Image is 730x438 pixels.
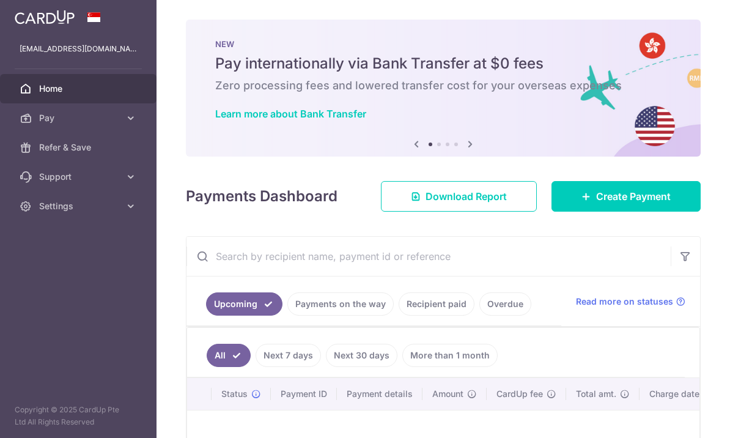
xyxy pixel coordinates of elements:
[496,388,543,400] span: CardUp fee
[39,141,120,154] span: Refer & Save
[20,43,137,55] p: [EMAIL_ADDRESS][DOMAIN_NAME]
[426,189,507,204] span: Download Report
[39,200,120,212] span: Settings
[551,181,701,212] a: Create Payment
[186,185,337,207] h4: Payments Dashboard
[326,344,397,367] a: Next 30 days
[402,344,498,367] a: More than 1 month
[215,54,671,73] h5: Pay internationally via Bank Transfer at $0 fees
[206,292,282,316] a: Upcoming
[215,78,671,93] h6: Zero processing fees and lowered transfer cost for your overseas expenses
[432,388,463,400] span: Amount
[576,388,616,400] span: Total amt.
[337,378,422,410] th: Payment details
[215,39,671,49] p: NEW
[39,171,120,183] span: Support
[649,388,699,400] span: Charge date
[479,292,531,316] a: Overdue
[256,344,321,367] a: Next 7 days
[221,388,248,400] span: Status
[287,292,394,316] a: Payments on the way
[15,10,75,24] img: CardUp
[215,108,366,120] a: Learn more about Bank Transfer
[271,378,337,410] th: Payment ID
[186,237,671,276] input: Search by recipient name, payment id or reference
[576,295,673,308] span: Read more on statuses
[39,83,120,95] span: Home
[576,295,685,308] a: Read more on statuses
[39,112,120,124] span: Pay
[207,344,251,367] a: All
[399,292,474,316] a: Recipient paid
[186,20,701,157] img: Bank transfer banner
[596,189,671,204] span: Create Payment
[381,181,537,212] a: Download Report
